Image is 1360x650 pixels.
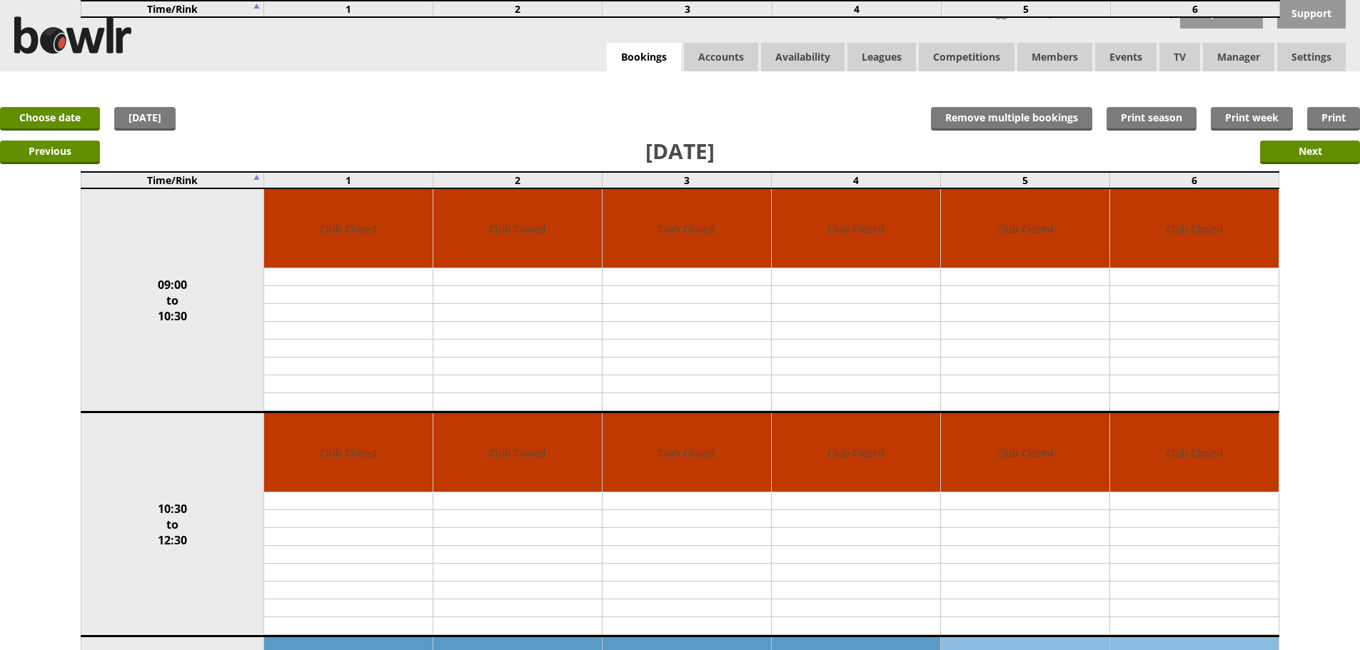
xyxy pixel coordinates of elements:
td: Club Closed [603,413,771,492]
a: Print season [1107,107,1197,131]
span: Settings [1277,43,1346,71]
span: Accounts [684,43,758,71]
input: Next [1260,141,1360,164]
td: 4 [772,1,941,17]
td: 6 [1110,1,1279,17]
td: 2 [433,1,603,17]
td: 10:30 to 12:30 [81,412,264,636]
a: Availability [761,43,845,71]
td: Club Closed [1110,189,1279,268]
a: Bookings [607,43,681,72]
span: Members [1017,43,1092,71]
td: Club Closed [941,189,1109,268]
td: Time/Rink [81,172,264,188]
td: 6 [1109,172,1279,188]
span: TV [1159,43,1200,71]
td: Club Closed [603,189,771,268]
a: Competitions [919,43,1014,71]
td: Club Closed [941,413,1109,492]
td: Club Closed [264,189,433,268]
td: Club Closed [772,189,940,268]
span: Manager [1203,43,1274,71]
td: 5 [941,172,1110,188]
td: Club Closed [1110,413,1279,492]
td: 3 [603,1,772,17]
td: Club Closed [433,189,602,268]
td: 3 [603,172,772,188]
td: 2 [433,172,603,188]
td: Club Closed [772,413,940,492]
td: 09:00 to 10:30 [81,188,264,412]
td: Club Closed [264,413,433,492]
a: Events [1095,43,1157,71]
a: Leagues [847,43,916,71]
a: [DATE] [114,107,176,131]
a: Print [1307,107,1360,131]
a: Print week [1211,107,1293,131]
td: 5 [941,1,1110,17]
td: 4 [772,172,941,188]
td: 1 [264,1,433,17]
input: Remove multiple bookings [931,107,1092,131]
td: Time/Rink [81,1,264,17]
td: Club Closed [433,413,602,492]
td: 1 [264,172,433,188]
